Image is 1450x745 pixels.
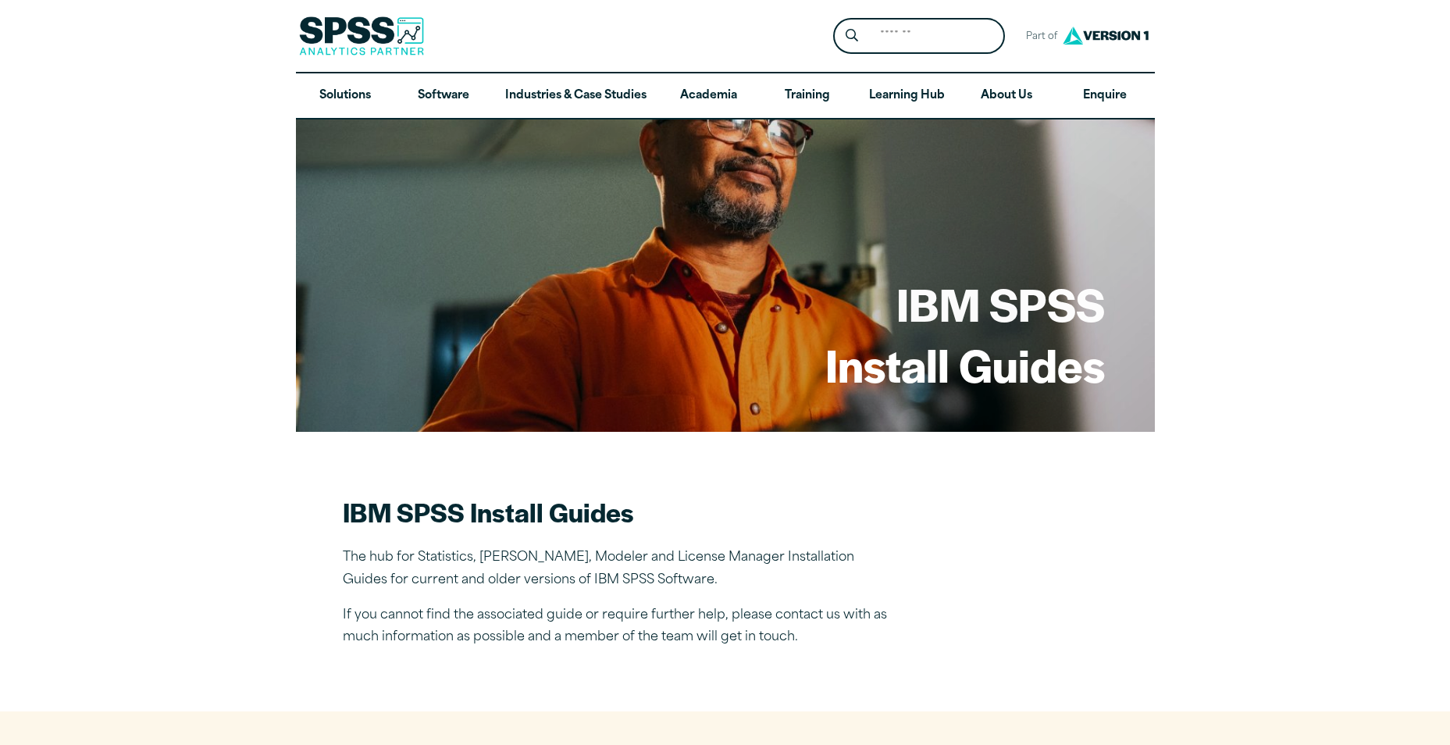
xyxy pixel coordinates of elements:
p: If you cannot find the associated guide or require further help, please contact us with as much i... [343,604,889,650]
a: About Us [957,73,1056,119]
form: Site Header Search Form [833,18,1005,55]
img: SPSS Analytics Partner [299,16,424,55]
a: Academia [659,73,757,119]
img: Version1 Logo [1059,21,1153,50]
svg: Search magnifying glass icon [846,29,858,42]
span: Part of [1017,26,1059,48]
button: Search magnifying glass icon [837,22,866,51]
p: The hub for Statistics, [PERSON_NAME], Modeler and License Manager Installation Guides for curren... [343,547,889,592]
nav: Desktop version of site main menu [296,73,1155,119]
a: Learning Hub [857,73,957,119]
a: Solutions [296,73,394,119]
h1: IBM SPSS Install Guides [825,273,1105,394]
a: Software [394,73,493,119]
h2: IBM SPSS Install Guides [343,494,889,529]
a: Training [757,73,856,119]
a: Enquire [1056,73,1154,119]
a: Industries & Case Studies [493,73,659,119]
